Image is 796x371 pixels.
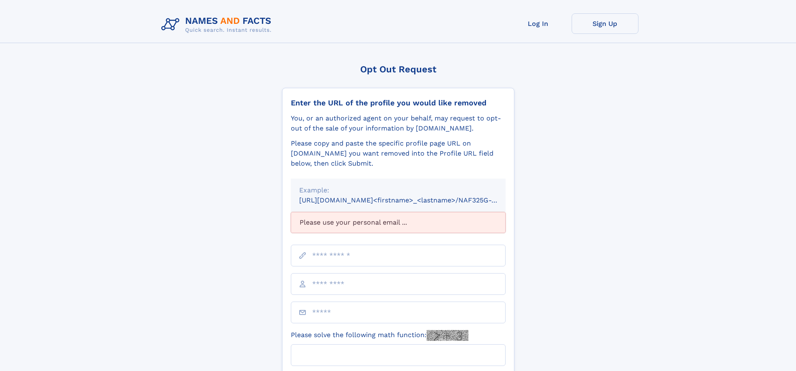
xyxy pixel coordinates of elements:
div: Enter the URL of the profile you would like removed [291,98,506,107]
small: [URL][DOMAIN_NAME]<firstname>_<lastname>/NAF325G-xxxxxxxx [299,196,521,204]
img: Logo Names and Facts [158,13,278,36]
a: Log In [505,13,572,34]
div: Opt Out Request [282,64,514,74]
a: Sign Up [572,13,638,34]
div: You, or an authorized agent on your behalf, may request to opt-out of the sale of your informatio... [291,113,506,133]
div: Example: [299,185,497,195]
div: Please copy and paste the specific profile page URL on [DOMAIN_NAME] you want removed into the Pr... [291,138,506,169]
label: Please solve the following math function: [291,330,468,341]
div: Please use your personal email ... [291,212,506,233]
